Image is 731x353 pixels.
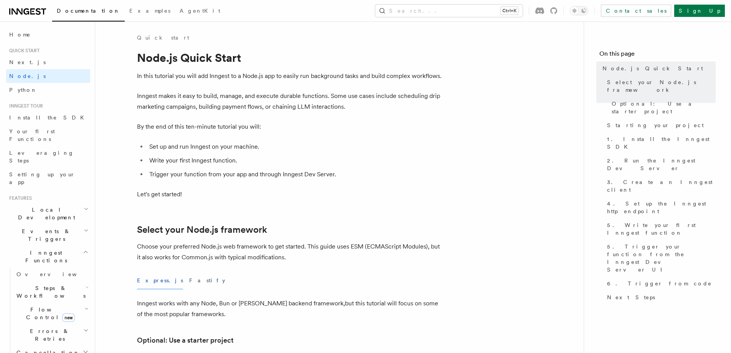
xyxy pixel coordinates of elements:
a: 5. Write your first Inngest function [604,218,716,240]
span: 2. Run the Inngest Dev Server [607,157,716,172]
span: Home [9,31,31,38]
span: 5. Trigger your function from the Inngest Dev Server UI [607,243,716,273]
button: Search...Ctrl+K [375,5,523,17]
span: Events & Triggers [6,227,84,243]
button: Toggle dark mode [570,6,588,15]
a: 2. Run the Inngest Dev Server [604,154,716,175]
button: Local Development [6,203,90,224]
span: 5. Write your first Inngest function [607,221,716,237]
p: By the end of this ten-minute tutorial you will: [137,121,444,132]
span: Flow Control [13,306,84,321]
button: Events & Triggers [6,224,90,246]
span: Node.js [9,73,46,79]
a: Next.js [6,55,90,69]
span: 6. Trigger from code [607,280,712,287]
button: Express.js [137,272,183,289]
span: Next.js [9,59,46,65]
span: Next Steps [607,293,655,301]
a: Examples [125,2,175,21]
h1: Node.js Quick Start [137,51,444,65]
span: Documentation [57,8,120,14]
button: Errors & Retries [13,324,90,346]
a: 3. Create an Inngest client [604,175,716,197]
span: Leveraging Steps [9,150,74,164]
li: Set up and run Inngest on your machine. [147,141,444,152]
li: Write your first Inngest function. [147,155,444,166]
button: Fastify [189,272,225,289]
li: Trigger your function from your app and through Inngest Dev Server. [147,169,444,180]
span: 4. Set up the Inngest http endpoint [607,200,716,215]
a: Node.js Quick Start [599,61,716,75]
span: Inngest Functions [6,249,83,264]
span: new [62,313,75,322]
a: Optional: Use a starter project [137,335,234,346]
a: 6. Trigger from code [604,277,716,290]
a: Overview [13,267,90,281]
a: Python [6,83,90,97]
a: AgentKit [175,2,225,21]
p: Choose your preferred Node.js web framework to get started. This guide uses ESM (ECMAScript Modul... [137,241,444,263]
span: Quick start [6,48,40,54]
span: Node.js Quick Start [602,65,703,72]
span: Your first Functions [9,128,55,142]
a: Sign Up [674,5,725,17]
a: Starting your project [604,118,716,132]
span: Select your Node.js framework [607,78,716,94]
button: Inngest Functions [6,246,90,267]
a: Your first Functions [6,124,90,146]
a: Home [6,28,90,41]
span: Install the SDK [9,114,89,121]
a: 1. Install the Inngest SDK [604,132,716,154]
h4: On this page [599,49,716,61]
button: Steps & Workflows [13,281,90,303]
span: 1. Install the Inngest SDK [607,135,716,151]
span: Setting up your app [9,171,75,185]
span: Optional: Use a starter project [612,100,716,115]
a: Next Steps [604,290,716,304]
p: Inngest makes it easy to build, manage, and execute durable functions. Some use cases include sch... [137,91,444,112]
p: In this tutorial you will add Inngest to a Node.js app to easily run background tasks and build c... [137,71,444,81]
span: Examples [129,8,170,14]
a: Node.js [6,69,90,83]
span: Python [9,87,37,93]
a: 5. Trigger your function from the Inngest Dev Server UI [604,240,716,277]
span: Local Development [6,206,84,221]
span: AgentKit [180,8,220,14]
span: Steps & Workflows [13,284,86,300]
a: Contact sales [601,5,671,17]
p: Inngest works with any Node, Bun or [PERSON_NAME] backend framework,but this tutorial will focus ... [137,298,444,320]
a: 4. Set up the Inngest http endpoint [604,197,716,218]
a: Optional: Use a starter project [609,97,716,118]
span: Starting your project [607,121,704,129]
a: Quick start [137,34,189,41]
span: 3. Create an Inngest client [607,178,716,194]
span: Errors & Retries [13,327,83,343]
a: Select your Node.js framework [604,75,716,97]
a: Leveraging Steps [6,146,90,167]
p: Let's get started! [137,189,444,200]
button: Flow Controlnew [13,303,90,324]
span: Inngest tour [6,103,43,109]
span: Overview [17,271,96,277]
kbd: Ctrl+K [501,7,518,15]
a: Setting up your app [6,167,90,189]
a: Documentation [52,2,125,22]
a: Install the SDK [6,111,90,124]
a: Select your Node.js framework [137,224,267,235]
span: Features [6,195,32,201]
